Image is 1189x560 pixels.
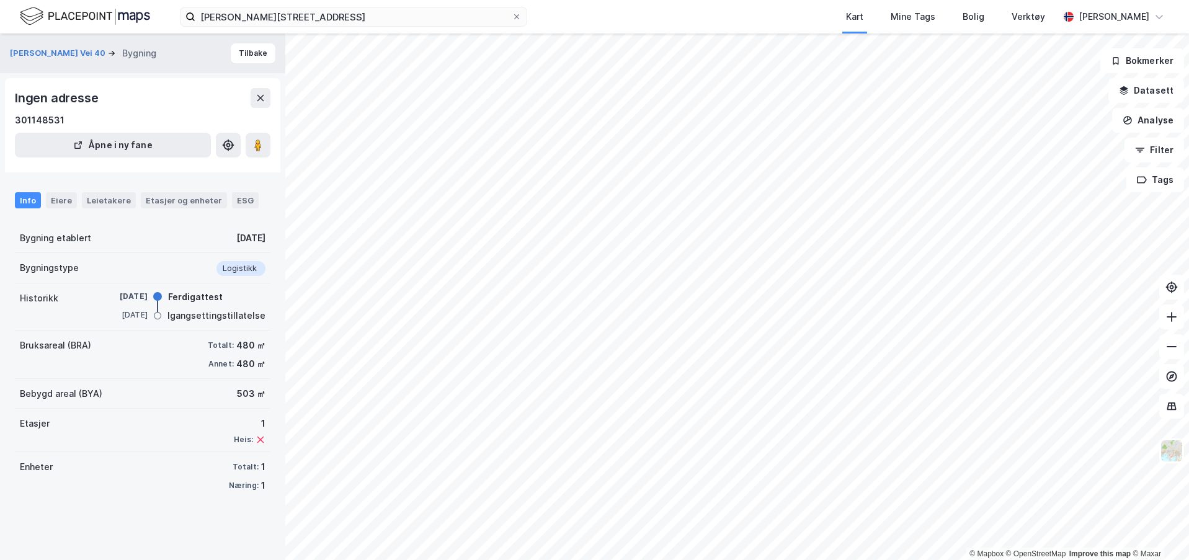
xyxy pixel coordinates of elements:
div: Bygningstype [20,260,79,275]
div: Kontrollprogram for chat [1127,500,1189,560]
div: [DATE] [98,309,148,321]
div: 480 ㎡ [236,357,265,371]
img: logo.f888ab2527a4732fd821a326f86c7f29.svg [20,6,150,27]
div: Eiere [46,192,77,208]
div: ESG [232,192,259,208]
button: Filter [1124,138,1184,162]
div: Bygning [122,46,156,61]
div: 480 ㎡ [236,338,265,353]
div: [DATE] [236,231,265,246]
button: [PERSON_NAME] Vei 40 [10,47,108,60]
div: Mine Tags [891,9,935,24]
input: Søk på adresse, matrikkel, gårdeiere, leietakere eller personer [195,7,512,26]
div: Etasjer [20,416,50,431]
div: Bebygd areal (BYA) [20,386,102,401]
div: [PERSON_NAME] [1079,9,1149,24]
img: Z [1160,439,1183,463]
div: 1 [261,460,265,474]
div: Ingen adresse [15,88,100,108]
div: [DATE] [98,291,148,302]
a: Improve this map [1069,549,1131,558]
div: Ferdigattest [168,290,223,304]
div: Bygning etablert [20,231,91,246]
button: Åpne i ny fane [15,133,211,158]
a: Mapbox [969,549,1004,558]
button: Tilbake [231,43,275,63]
div: 301148531 [15,113,65,128]
button: Datasett [1108,78,1184,103]
button: Bokmerker [1100,48,1184,73]
div: Totalt: [233,462,259,472]
div: Etasjer og enheter [146,195,222,206]
div: Næring: [229,481,259,491]
div: Historikk [20,291,58,306]
div: Bruksareal (BRA) [20,338,91,353]
a: OpenStreetMap [1006,549,1066,558]
div: Leietakere [82,192,136,208]
iframe: Chat Widget [1127,500,1189,560]
button: Analyse [1112,108,1184,133]
div: Info [15,192,41,208]
div: Igangsettingstillatelse [167,308,265,323]
div: 1 [261,478,265,493]
div: Totalt: [208,340,234,350]
div: Verktøy [1012,9,1045,24]
div: Annet: [208,359,234,369]
div: Heis: [234,435,253,445]
div: 1 [234,416,265,431]
div: Kart [846,9,863,24]
div: 503 ㎡ [237,386,265,401]
div: Enheter [20,460,53,474]
div: Bolig [963,9,984,24]
button: Tags [1126,167,1184,192]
